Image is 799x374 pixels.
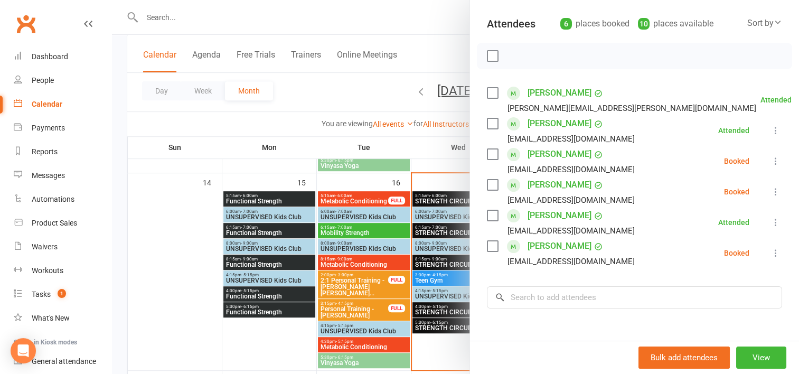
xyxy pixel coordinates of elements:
div: Notes [487,337,515,352]
div: Attendees [487,16,535,31]
div: Reports [32,147,58,156]
a: Messages [14,164,111,188]
div: places available [638,16,713,31]
div: [EMAIL_ADDRESS][DOMAIN_NAME] [507,132,635,146]
input: Search to add attendees [487,286,782,308]
div: Booked [724,157,749,165]
a: Calendar [14,92,111,116]
div: Sort by [747,16,782,30]
a: Automations [14,188,111,211]
a: Tasks 1 [14,283,111,306]
div: Messages [32,171,65,180]
a: [PERSON_NAME] [528,207,591,224]
button: View [736,347,786,369]
div: [EMAIL_ADDRESS][DOMAIN_NAME] [507,163,635,176]
div: 10 [638,18,650,30]
div: General attendance [32,357,96,366]
div: Booked [724,188,749,195]
div: Waivers [32,242,58,251]
div: Attended [760,96,792,104]
a: General attendance kiosk mode [14,350,111,373]
a: What's New [14,306,111,330]
div: What's New [32,314,70,322]
button: Bulk add attendees [638,347,730,369]
a: Reports [14,140,111,164]
div: places booked [560,16,629,31]
span: 1 [58,289,66,298]
a: Workouts [14,259,111,283]
div: Tasks [32,290,51,298]
a: [PERSON_NAME] [528,146,591,163]
a: Clubworx [13,11,39,37]
a: People [14,69,111,92]
div: Workouts [32,266,63,275]
a: Payments [14,116,111,140]
a: [PERSON_NAME] [528,115,591,132]
div: [EMAIL_ADDRESS][DOMAIN_NAME] [507,193,635,207]
a: [PERSON_NAME] [528,85,591,101]
div: Booked [724,249,749,257]
a: [PERSON_NAME] [528,176,591,193]
div: Calendar [32,100,62,108]
div: [EMAIL_ADDRESS][DOMAIN_NAME] [507,255,635,268]
div: Payments [32,124,65,132]
div: People [32,76,54,85]
a: Product Sales [14,211,111,235]
div: Product Sales [32,219,77,227]
div: Attended [718,219,749,226]
div: Automations [32,195,74,203]
a: [PERSON_NAME] [528,238,591,255]
div: Attended [718,127,749,134]
a: Waivers [14,235,111,259]
div: [EMAIL_ADDRESS][DOMAIN_NAME] [507,224,635,238]
div: 6 [560,18,572,30]
div: Dashboard [32,52,68,61]
div: Open Intercom Messenger [11,338,36,363]
div: [PERSON_NAME][EMAIL_ADDRESS][PERSON_NAME][DOMAIN_NAME] [507,101,756,115]
a: Dashboard [14,45,111,69]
